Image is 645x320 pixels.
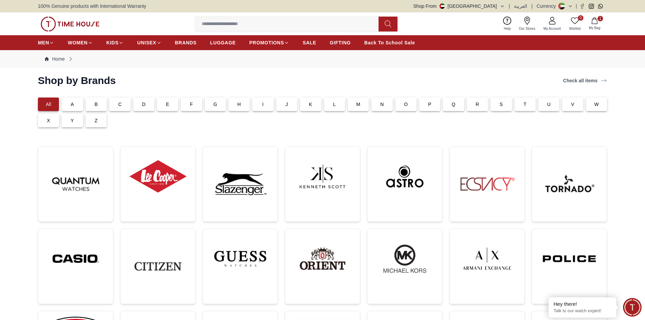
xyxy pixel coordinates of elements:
[571,101,575,108] p: V
[330,39,351,46] span: GIFTING
[237,101,241,108] p: H
[126,234,190,298] img: ...
[303,37,316,49] a: SALE
[452,101,455,108] p: Q
[175,39,197,46] span: BRANDS
[500,101,503,108] p: S
[586,25,603,30] span: My Bag
[126,152,190,201] img: ...
[585,16,604,32] button: 1My Bag
[373,234,437,283] img: ...
[554,301,611,307] div: Hey there!
[523,101,526,108] p: T
[46,101,51,108] p: All
[118,101,122,108] p: C
[380,101,384,108] p: N
[541,26,564,31] span: My Account
[356,101,360,108] p: M
[566,26,583,31] span: Wishlist
[38,50,607,68] nav: Breadcrumb
[213,101,217,108] p: G
[515,15,539,33] a: Our Stores
[455,152,519,216] img: ...
[68,37,93,49] a: WOMEN
[137,39,156,46] span: UNISEX
[364,39,415,46] span: Back To School Sale
[330,37,351,49] a: GIFTING
[38,74,116,87] h2: Shop by Brands
[208,152,272,216] img: ...
[547,101,551,108] p: U
[578,15,583,21] span: 0
[47,117,50,124] p: X
[509,3,510,9] span: |
[249,39,284,46] span: PROMOTIONS
[137,37,161,49] a: UNISEX
[38,37,54,49] a: MEN
[516,26,538,31] span: Our Stores
[554,308,611,314] p: Talk to our watch expert!
[565,15,585,33] a: 0Wishlist
[580,4,585,9] a: Facebook
[291,152,354,201] img: ...
[623,298,642,317] div: Chat Widget
[303,39,316,46] span: SALE
[208,234,272,283] img: ...
[333,101,336,108] p: L
[262,101,264,108] p: I
[291,234,354,283] img: ...
[210,39,236,46] span: LUGGAGE
[106,39,119,46] span: KIDS
[45,56,65,62] a: Home
[142,101,146,108] p: D
[428,101,431,108] p: P
[44,234,108,283] img: ...
[166,101,169,108] p: E
[562,76,608,85] a: Check all items
[249,37,289,49] a: PROMOTIONS
[309,101,313,108] p: K
[404,101,408,108] p: O
[537,152,601,216] img: ...
[71,117,74,124] p: Y
[413,3,505,9] button: Shop From[GEOGRAPHIC_DATA]
[44,152,108,216] img: ...
[514,3,527,9] button: العربية
[589,4,594,9] a: Instagram
[598,16,603,21] span: 1
[210,37,236,49] a: LUGGAGE
[71,101,74,108] p: A
[175,37,197,49] a: BRANDS
[106,37,124,49] a: KIDS
[373,152,437,201] img: ...
[41,17,100,31] img: ...
[94,101,98,108] p: B
[285,101,288,108] p: J
[364,37,415,49] a: Back To School Sale
[598,4,603,9] a: Whatsapp
[439,3,445,9] img: United Arab Emirates
[576,3,577,9] span: |
[68,39,88,46] span: WOMEN
[476,101,479,108] p: R
[594,101,599,108] p: W
[501,26,514,31] span: Help
[531,3,533,9] span: |
[500,15,515,33] a: Help
[537,234,601,283] img: ...
[38,39,49,46] span: MEN
[95,117,98,124] p: Z
[455,234,519,283] img: ...
[190,101,193,108] p: F
[38,3,146,9] span: 100% Genuine products with International Warranty
[537,3,559,9] div: Currency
